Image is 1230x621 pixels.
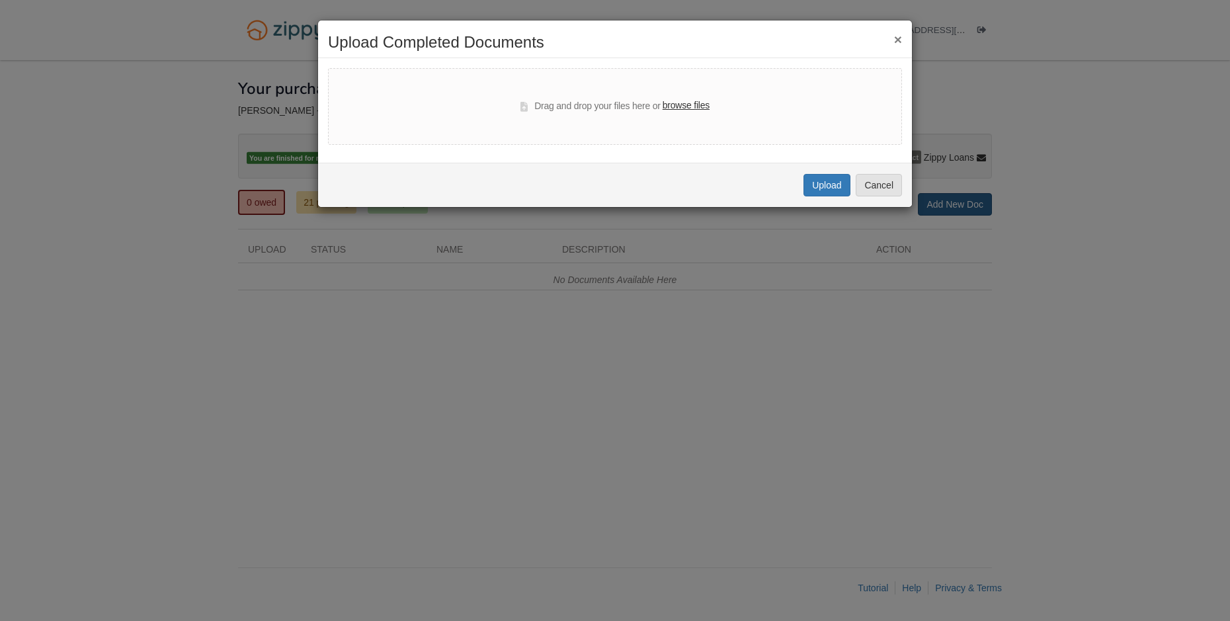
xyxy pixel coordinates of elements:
[520,99,710,114] div: Drag and drop your files here or
[328,34,902,51] h2: Upload Completed Documents
[856,174,902,196] button: Cancel
[894,32,902,46] button: ×
[803,174,850,196] button: Upload
[663,99,710,113] label: browse files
